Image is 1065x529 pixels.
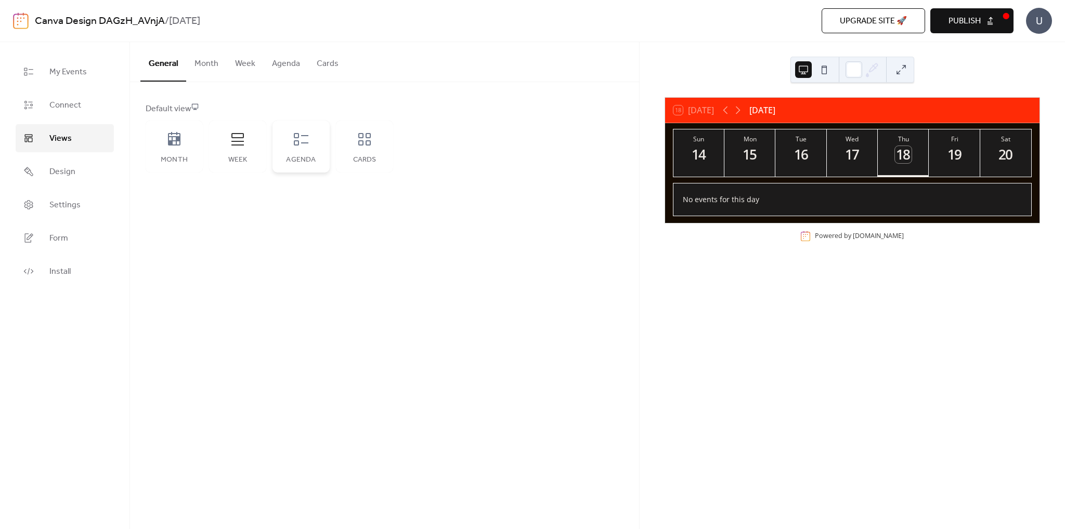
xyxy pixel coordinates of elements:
a: Views [16,124,114,152]
div: 19 [946,146,963,163]
div: Fri [932,135,977,143]
button: Fri19 [929,129,980,177]
a: [DOMAIN_NAME] [853,231,904,240]
span: Settings [49,199,81,211]
div: [DATE] [749,104,775,116]
span: Publish [949,15,981,28]
a: Settings [16,191,114,219]
button: Agenda [264,42,308,81]
b: / [165,11,169,31]
a: Form [16,224,114,252]
b: [DATE] [169,11,200,31]
button: Sat20 [980,129,1031,177]
div: Week [219,156,256,164]
div: U [1026,8,1052,34]
span: Form [49,232,68,245]
button: Cards [308,42,347,81]
div: No events for this day [674,187,1030,211]
span: Design [49,166,75,178]
a: My Events [16,58,114,86]
button: Week [227,42,264,81]
div: Sun [677,135,721,143]
span: Upgrade site 🚀 [840,15,907,28]
a: Install [16,257,114,285]
div: Default view [146,103,621,115]
div: Wed [830,135,875,143]
div: Thu [881,135,926,143]
button: Mon15 [724,129,775,177]
button: Thu18 [878,129,929,177]
button: General [140,42,186,82]
div: Powered by [815,231,904,240]
button: Month [186,42,227,81]
span: My Events [49,66,87,78]
a: Design [16,157,114,186]
button: Sun14 [673,129,724,177]
button: Upgrade site 🚀 [822,8,925,33]
div: 14 [691,146,708,163]
div: Tue [778,135,823,143]
button: Tue16 [775,129,826,177]
div: Mon [728,135,772,143]
button: Wed17 [827,129,878,177]
div: Cards [346,156,383,164]
img: logo [13,12,29,29]
button: Publish [930,8,1014,33]
span: Connect [49,99,81,112]
span: Views [49,133,72,145]
div: 17 [844,146,861,163]
div: Agenda [283,156,319,164]
a: Canva Design DAGzH_AVnjA [35,11,165,31]
div: Month [156,156,192,164]
div: 18 [895,146,912,163]
div: 20 [997,146,1015,163]
div: Sat [983,135,1028,143]
div: 16 [793,146,810,163]
div: 15 [742,146,759,163]
span: Install [49,266,71,278]
a: Connect [16,91,114,119]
